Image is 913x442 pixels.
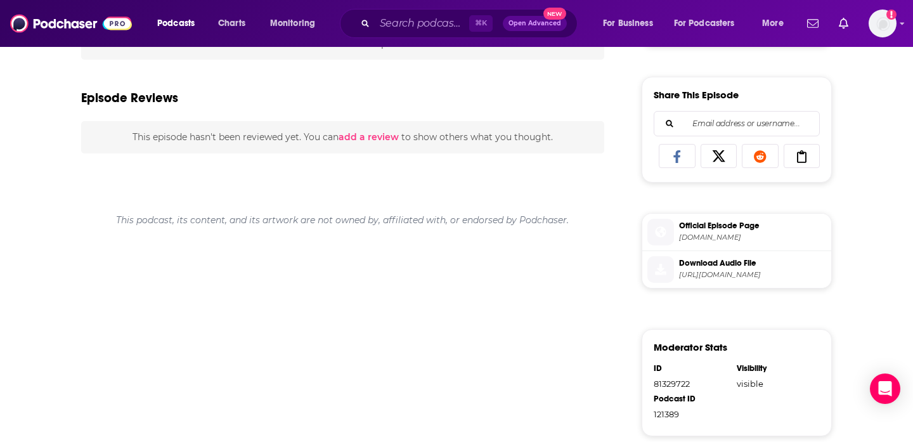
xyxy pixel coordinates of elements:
[352,9,590,38] div: Search podcasts, credits, & more...
[210,13,253,34] a: Charts
[869,10,897,37] img: User Profile
[270,15,315,32] span: Monitoring
[870,374,900,404] div: Open Intercom Messenger
[654,111,820,136] div: Search followers
[107,24,578,49] span: We don't know anything about the creators of this episode yet . You can so they can be credited f...
[701,144,737,168] a: Share on X/Twitter
[375,13,469,34] input: Search podcasts, credits, & more...
[594,13,669,34] button: open menu
[679,220,826,231] span: Official Episode Page
[339,130,399,144] button: add a review
[603,15,653,32] span: For Business
[81,90,178,106] h3: Episode Reviews
[10,11,132,36] img: Podchaser - Follow, Share and Rate Podcasts
[654,409,728,419] div: 121389
[469,15,493,32] span: ⌘ K
[647,219,826,245] a: Official Episode Page[DOMAIN_NAME]
[674,15,735,32] span: For Podcasters
[218,15,245,32] span: Charts
[543,8,566,20] span: New
[679,257,826,269] span: Download Audio File
[148,13,211,34] button: open menu
[654,394,728,404] div: Podcast ID
[81,204,604,236] div: This podcast, its content, and its artwork are not owned by, affiliated with, or endorsed by Podc...
[869,10,897,37] button: Show profile menu
[133,131,553,143] span: This episode hasn't been reviewed yet. You can to show others what you thought.
[679,270,826,280] span: http://open.live.bbc.co.uk/mediaselector/6/redir/version/2.0/mediaset/audio-nondrm-download-rss/p...
[762,15,784,32] span: More
[261,13,332,34] button: open menu
[753,13,800,34] button: open menu
[503,16,567,31] button: Open AdvancedNew
[679,233,826,242] span: bbc.co.uk
[654,379,728,389] div: 81329722
[157,15,195,32] span: Podcasts
[508,20,561,27] span: Open Advanced
[654,341,727,353] h3: Moderator Stats
[666,13,753,34] button: open menu
[654,89,739,101] h3: Share This Episode
[659,144,696,168] a: Share on Facebook
[886,10,897,20] svg: Add a profile image
[869,10,897,37] span: Logged in as anyalola
[654,363,728,374] div: ID
[834,13,853,34] a: Show notifications dropdown
[802,13,824,34] a: Show notifications dropdown
[664,112,809,136] input: Email address or username...
[737,379,812,389] div: visible
[742,144,779,168] a: Share on Reddit
[737,363,812,374] div: Visibility
[784,144,820,168] a: Copy Link
[647,256,826,283] a: Download Audio File[URL][DOMAIN_NAME]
